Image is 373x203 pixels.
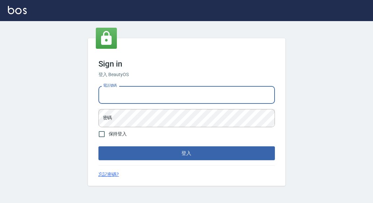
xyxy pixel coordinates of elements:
img: Logo [8,6,27,14]
h3: Sign in [98,59,275,69]
a: 忘記密碼? [98,171,119,178]
h6: 登入 BeautyOS [98,71,275,78]
button: 登入 [98,146,275,160]
label: 電話號碼 [103,83,117,88]
span: 保持登入 [109,130,127,137]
